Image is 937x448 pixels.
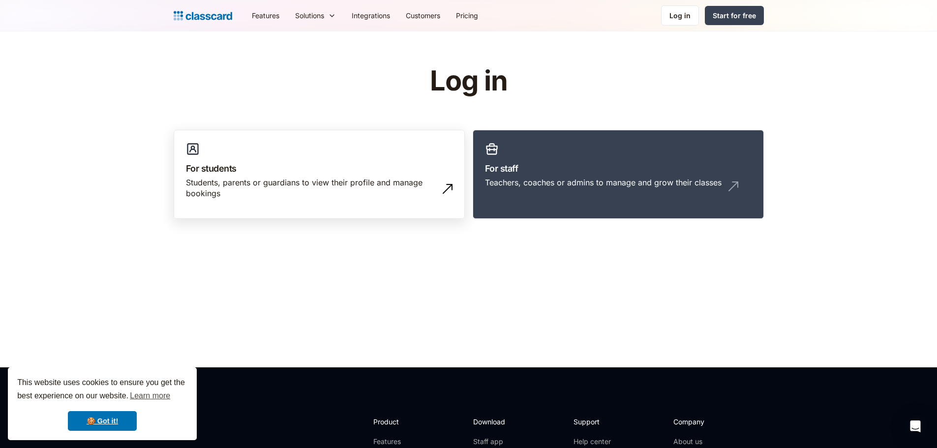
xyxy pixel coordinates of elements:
a: dismiss cookie message [68,411,137,431]
h3: For staff [485,162,752,175]
h2: Company [673,417,739,427]
a: About us [673,437,739,447]
div: Students, parents or guardians to view their profile and manage bookings [186,177,433,199]
div: Open Intercom Messenger [904,415,927,438]
h2: Support [574,417,613,427]
a: For studentsStudents, parents or guardians to view their profile and manage bookings [174,130,465,219]
a: Start for free [705,6,764,25]
a: For staffTeachers, coaches or admins to manage and grow their classes [473,130,764,219]
div: cookieconsent [8,367,197,440]
a: Help center [574,437,613,447]
a: Log in [661,5,699,26]
div: Log in [669,10,691,21]
div: Teachers, coaches or admins to manage and grow their classes [485,177,722,188]
div: Start for free [713,10,756,21]
h3: For students [186,162,453,175]
a: Customers [398,4,448,27]
span: This website uses cookies to ensure you get the best experience on our website. [17,377,187,403]
a: learn more about cookies [128,388,172,403]
a: Integrations [344,4,398,27]
a: Pricing [448,4,486,27]
h2: Product [373,417,426,427]
h2: Download [473,417,514,427]
div: Solutions [287,4,344,27]
a: Features [373,437,426,447]
a: Features [244,4,287,27]
a: Staff app [473,437,514,447]
div: Solutions [295,10,324,21]
h1: Log in [312,66,625,96]
a: Logo [174,9,232,23]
